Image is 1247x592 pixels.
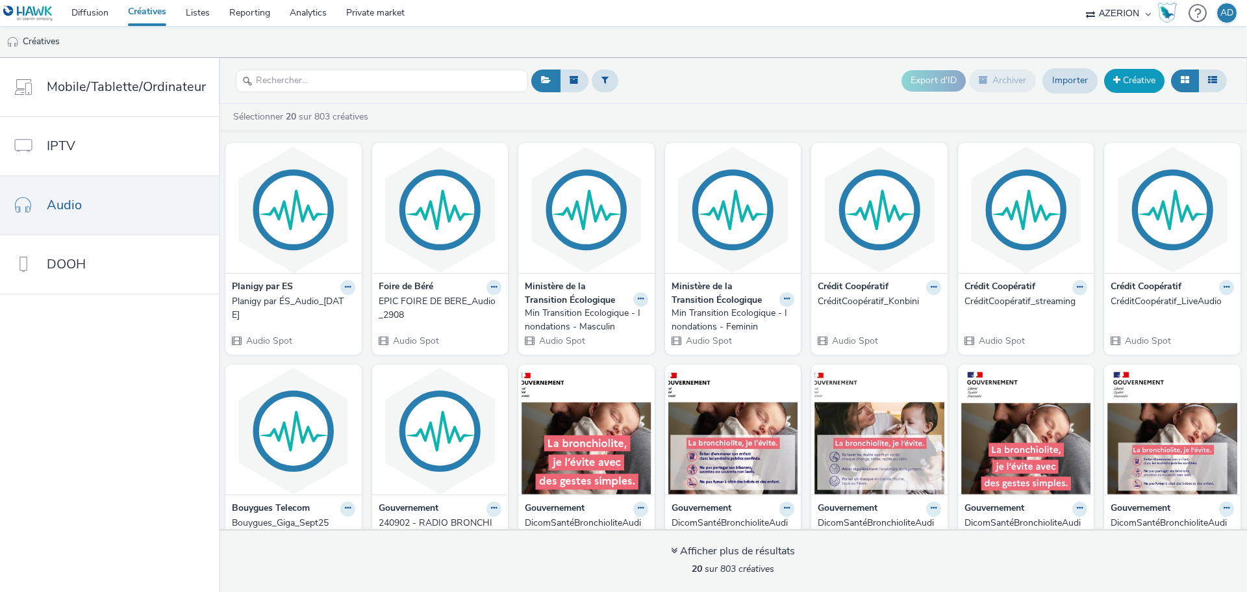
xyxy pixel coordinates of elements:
[392,335,439,347] span: Audio Spot
[1157,3,1182,23] a: Hawk Academy
[525,517,643,543] div: DicomSantéBronchioliteAudio - Deezer - GENERIQUE
[818,295,936,308] div: CréditCoopératif_Konbini
[236,70,528,92] input: Rechercher...
[229,146,359,273] img: Planigy par ÉS_Audio_01.09.2025 visual
[379,517,497,543] div: 240902 - RADIO BRONCHIOLITE 30s V2.mp3 - ALL
[1171,70,1199,92] button: Grille
[672,307,795,333] a: Min Transition Ecologique - Inondations - Feminin
[525,307,648,333] a: Min Transition Ecologique - Inondations - Masculin
[232,517,350,530] div: Bouygues_Giga_Sept25
[232,295,355,322] a: Planigy par ÉS_Audio_[DATE]
[672,280,777,307] strong: Ministère de la Transition Écologique
[672,517,790,543] div: DicomSantéBronchioliteAudio - Deezer - DONT
[232,110,373,123] a: Sélectionner sur 803 créatives
[818,517,936,543] div: DicomSantéBronchioliteAudio - Deezer - DO
[286,110,296,123] strong: 20
[901,70,966,91] button: Export d'ID
[47,255,86,274] span: DOOH
[1107,368,1237,495] img: DicomSantéBronchioliteAudio - Spotify - DONT visual
[964,502,1024,517] strong: Gouvernement
[814,146,944,273] img: CréditCoopératif_Konbini visual
[668,146,798,273] img: Min Transition Ecologique - Inondations - Feminin visual
[964,295,1088,308] a: CréditCoopératif_streaming
[964,517,1088,543] a: DicomSantéBronchioliteAudio - Spotify - GENERIQUE
[232,502,310,517] strong: Bouygues Telecom
[3,5,53,21] img: undefined Logo
[961,146,1091,273] img: CréditCoopératif_streaming visual
[525,280,630,307] strong: Ministère de la Transition Écologique
[672,517,795,543] a: DicomSantéBronchioliteAudio - Deezer - DONT
[818,280,888,295] strong: Crédit Coopératif
[1220,3,1233,23] div: AD
[232,295,350,322] div: Planigy par ÉS_Audio_[DATE]
[525,517,648,543] a: DicomSantéBronchioliteAudio - Deezer - GENERIQUE
[818,517,941,543] a: DicomSantéBronchioliteAudio - Deezer - DO
[522,368,651,495] img: DicomSantéBronchioliteAudio - Deezer - GENERIQUE visual
[964,295,1083,308] div: CréditCoopératif_streaming
[685,335,732,347] span: Audio Spot
[818,502,877,517] strong: Gouvernement
[961,368,1091,495] img: DicomSantéBronchioliteAudio - Spotify - GENERIQUE visual
[1111,295,1234,308] a: CréditCoopératif_LiveAudio
[245,335,292,347] span: Audio Spot
[668,368,798,495] img: DicomSantéBronchioliteAudio - Deezer - DONT visual
[672,307,790,333] div: Min Transition Ecologique - Inondations - Feminin
[1107,146,1237,273] img: CréditCoopératif_LiveAudio visual
[831,335,878,347] span: Audio Spot
[964,280,1035,295] strong: Crédit Coopératif
[1111,295,1229,308] div: CréditCoopératif_LiveAudio
[6,36,19,49] img: audio
[692,563,702,575] strong: 20
[379,280,433,295] strong: Foire de Béré
[1157,3,1177,23] img: Hawk Academy
[232,280,293,295] strong: Planigy par ES
[47,196,82,214] span: Audio
[538,335,585,347] span: Audio Spot
[1104,69,1165,92] a: Créative
[379,517,502,543] a: 240902 - RADIO BRONCHIOLITE 30s V2.mp3 - ALL
[1111,280,1181,295] strong: Crédit Coopératif
[692,563,774,575] span: sur 803 créatives
[522,146,651,273] img: Min Transition Ecologique - Inondations - Masculin visual
[375,368,505,495] img: 240902 - RADIO BRONCHIOLITE 30s V2.mp3 - ALL visual
[232,517,355,530] a: Bouygues_Giga_Sept25
[525,307,643,333] div: Min Transition Ecologique - Inondations - Masculin
[375,146,505,273] img: EPIC FOIRE DE BERE_Audio_2908 visual
[672,502,731,517] strong: Gouvernement
[969,70,1036,92] button: Archiver
[379,295,502,322] a: EPIC FOIRE DE BERE_Audio_2908
[1198,70,1227,92] button: Liste
[977,335,1025,347] span: Audio Spot
[1111,517,1229,543] div: DicomSantéBronchioliteAudio - Spotify - DONT
[379,502,438,517] strong: Gouvernement
[1042,68,1098,93] a: Importer
[1124,335,1171,347] span: Audio Spot
[964,517,1083,543] div: DicomSantéBronchioliteAudio - Spotify - GENERIQUE
[229,368,359,495] img: Bouygues_Giga_Sept25 visual
[47,136,75,155] span: IPTV
[1111,517,1234,543] a: DicomSantéBronchioliteAudio - Spotify - DONT
[525,502,585,517] strong: Gouvernement
[1111,502,1170,517] strong: Gouvernement
[379,295,497,322] div: EPIC FOIRE DE BERE_Audio_2908
[818,295,941,308] a: CréditCoopératif_Konbini
[47,77,206,96] span: Mobile/Tablette/Ordinateur
[671,544,795,559] div: Afficher plus de résultats
[814,368,944,495] img: DicomSantéBronchioliteAudio - Deezer - DO visual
